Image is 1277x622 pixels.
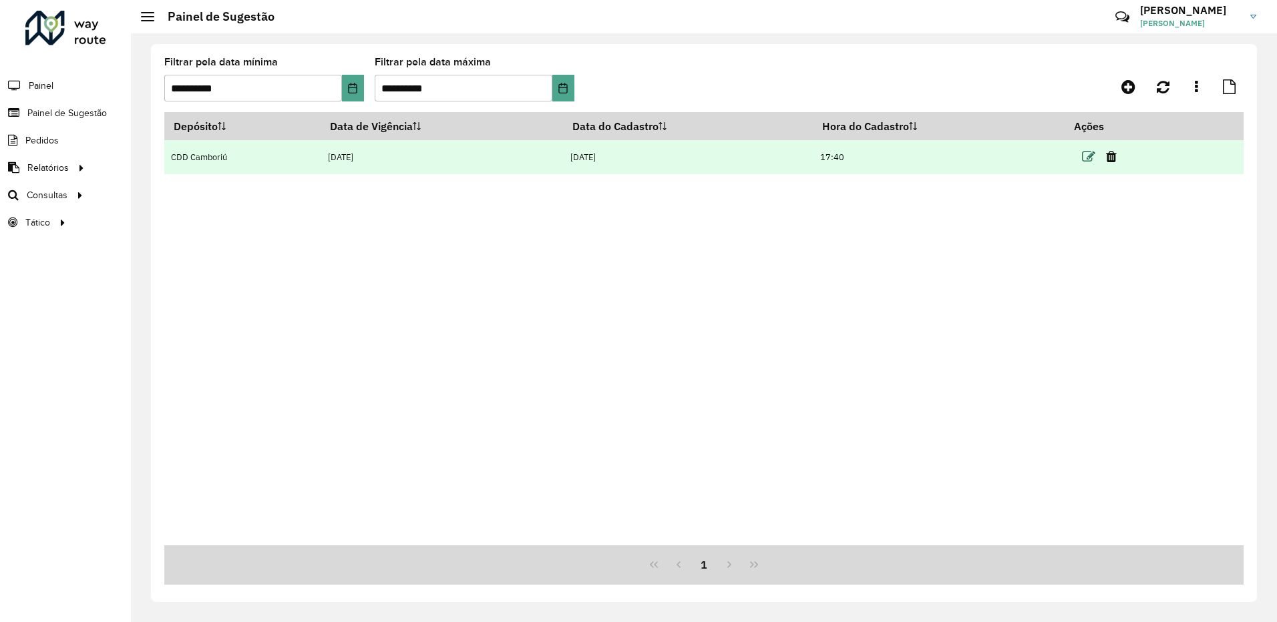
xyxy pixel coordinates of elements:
[27,161,69,175] span: Relatórios
[164,140,321,174] td: CDD Camboriú
[563,112,813,140] th: Data do Cadastro
[1140,17,1240,29] span: [PERSON_NAME]
[321,112,563,140] th: Data de Vigência
[25,133,59,147] span: Pedidos
[27,188,67,202] span: Consultas
[813,140,1065,174] td: 17:40
[342,75,364,101] button: Choose Date
[563,140,813,174] td: [DATE]
[1082,147,1095,166] a: Editar
[1106,147,1117,166] a: Excluir
[164,112,321,140] th: Depósito
[1108,3,1137,31] a: Contato Rápido
[164,54,278,70] label: Filtrar pela data mínima
[25,216,50,230] span: Tático
[813,112,1065,140] th: Hora do Cadastro
[375,54,491,70] label: Filtrar pela data máxima
[552,75,574,101] button: Choose Date
[27,106,107,120] span: Painel de Sugestão
[321,140,563,174] td: [DATE]
[154,9,275,24] h2: Painel de Sugestão
[29,79,53,93] span: Painel
[1065,112,1145,140] th: Ações
[1140,4,1240,17] h3: [PERSON_NAME]
[691,552,717,577] button: 1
